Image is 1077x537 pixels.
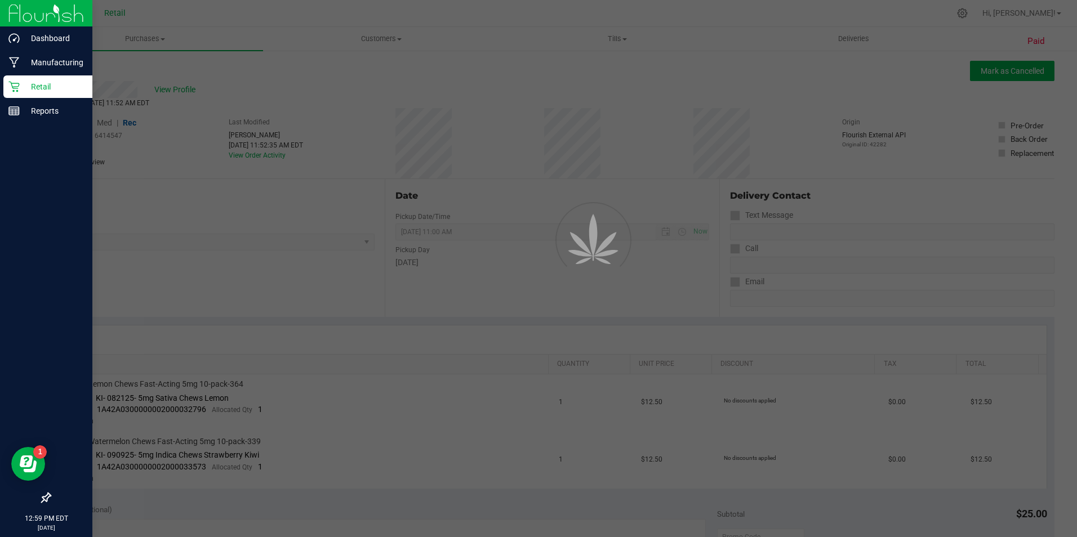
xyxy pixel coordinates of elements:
[20,104,87,118] p: Reports
[20,56,87,69] p: Manufacturing
[20,80,87,93] p: Retail
[8,33,20,44] inline-svg: Dashboard
[5,523,87,532] p: [DATE]
[8,105,20,117] inline-svg: Reports
[20,32,87,45] p: Dashboard
[11,447,45,481] iframe: Resource center
[33,445,47,459] iframe: Resource center unread badge
[8,81,20,92] inline-svg: Retail
[5,513,87,523] p: 12:59 PM EDT
[8,57,20,68] inline-svg: Manufacturing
